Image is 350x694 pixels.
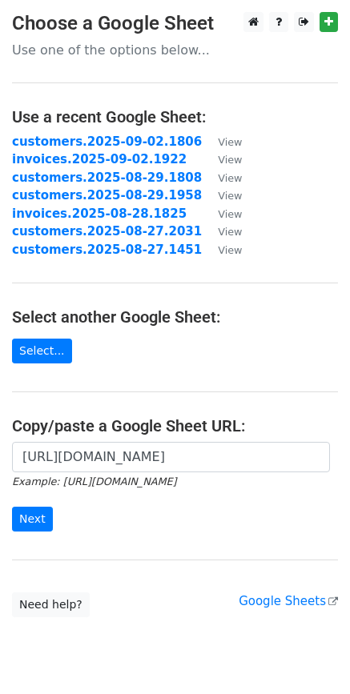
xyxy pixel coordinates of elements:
a: customers.2025-09-02.1806 [12,134,202,149]
a: customers.2025-08-27.2031 [12,224,202,239]
small: Example: [URL][DOMAIN_NAME] [12,475,176,487]
a: invoices.2025-08-28.1825 [12,207,187,221]
a: View [202,224,242,239]
a: customers.2025-08-27.1451 [12,243,202,257]
a: View [202,170,242,185]
a: Select... [12,339,72,363]
h4: Select another Google Sheet: [12,307,338,327]
a: customers.2025-08-29.1958 [12,188,202,203]
small: View [218,190,242,202]
a: customers.2025-08-29.1808 [12,170,202,185]
a: View [202,188,242,203]
small: View [218,244,242,256]
a: View [202,134,242,149]
a: View [202,243,242,257]
a: View [202,207,242,221]
input: Paste your Google Sheet URL here [12,442,330,472]
h4: Copy/paste a Google Sheet URL: [12,416,338,435]
a: invoices.2025-09-02.1922 [12,152,187,166]
small: View [218,172,242,184]
a: View [202,152,242,166]
a: Need help? [12,592,90,617]
small: View [218,226,242,238]
small: View [218,154,242,166]
h3: Choose a Google Sheet [12,12,338,35]
h4: Use a recent Google Sheet: [12,107,338,126]
small: View [218,136,242,148]
small: View [218,208,242,220]
p: Use one of the options below... [12,42,338,58]
a: Google Sheets [239,594,338,608]
input: Next [12,507,53,532]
